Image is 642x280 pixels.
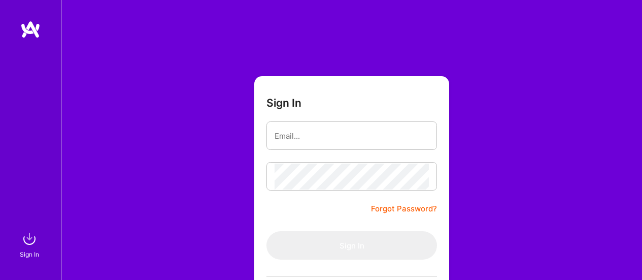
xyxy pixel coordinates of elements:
[275,123,429,149] input: Email...
[20,20,41,39] img: logo
[19,229,40,249] img: sign in
[20,249,39,260] div: Sign In
[21,229,40,260] a: sign inSign In
[371,203,437,215] a: Forgot Password?
[266,231,437,260] button: Sign In
[266,97,301,109] h3: Sign In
